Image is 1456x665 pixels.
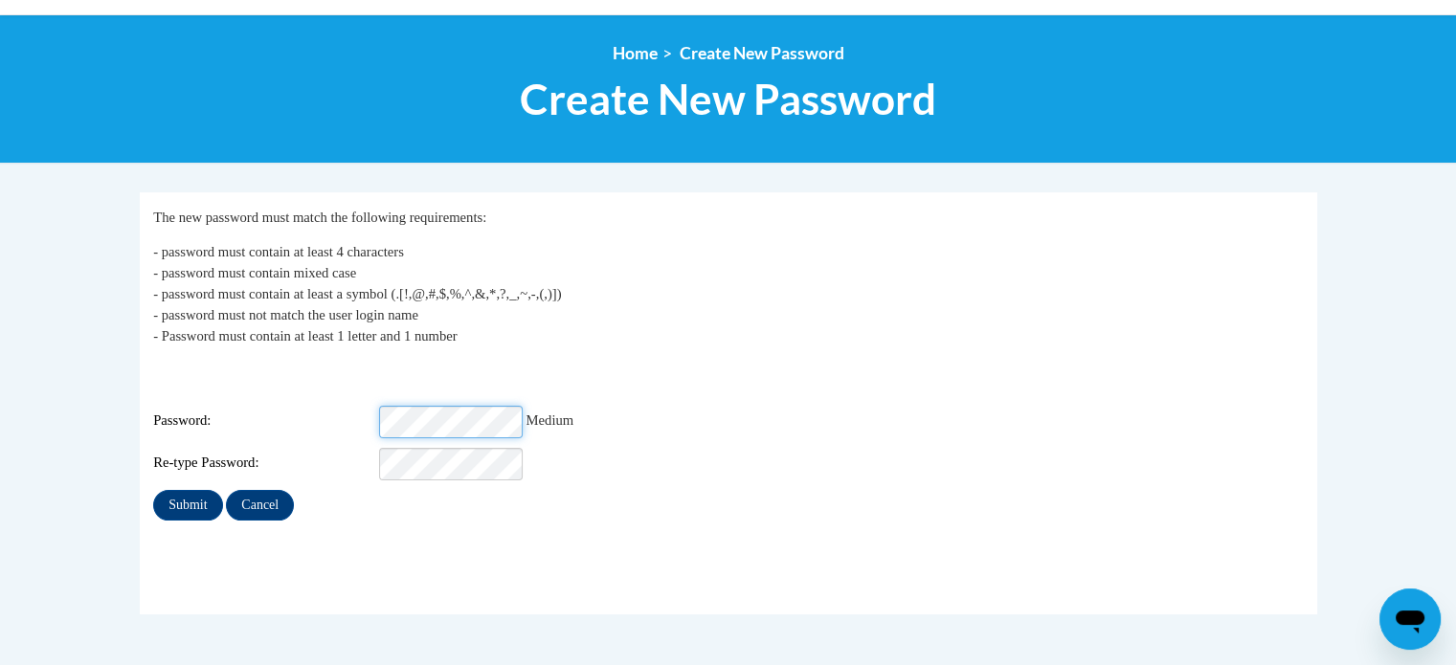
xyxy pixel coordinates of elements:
[153,490,222,521] input: Submit
[613,43,658,63] a: Home
[520,74,936,124] span: Create New Password
[1379,588,1441,650] iframe: Button to launch messaging window
[153,244,561,344] span: - password must contain at least 4 characters - password must contain mixed case - password must ...
[153,410,375,432] span: Password:
[226,490,294,521] input: Cancel
[153,453,375,474] span: Re-type Password:
[680,43,844,63] span: Create New Password
[526,412,574,428] span: Medium
[153,210,486,225] span: The new password must match the following requirements:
